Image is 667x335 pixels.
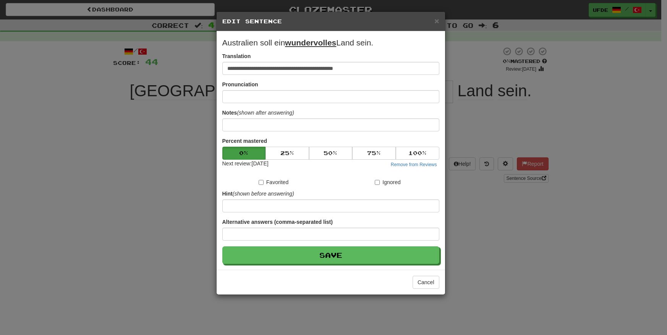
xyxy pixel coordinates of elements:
[389,160,439,169] button: Remove from Reviews
[222,81,258,88] label: Pronunciation
[266,147,309,160] button: 25%
[222,190,294,197] label: Hint
[222,18,439,25] h5: Edit Sentence
[396,147,439,160] button: 100%
[259,178,288,186] label: Favorited
[222,37,439,49] p: Australien soll ein Land sein.
[285,38,336,47] u: wundervolles
[375,180,380,185] input: Ignored
[222,137,267,145] label: Percent mastered
[309,147,353,160] button: 50%
[413,276,439,289] button: Cancel
[222,246,439,264] button: Save
[352,147,396,160] button: 75%
[434,17,439,25] button: Close
[375,178,400,186] label: Ignored
[434,16,439,25] span: ×
[222,109,294,117] label: Notes
[222,160,269,169] div: Next review: [DATE]
[222,52,251,60] label: Translation
[222,147,439,160] div: Percent mastered
[237,110,294,116] em: (shown after answering)
[222,218,333,226] label: Alternative answers (comma-separated list)
[222,147,266,160] button: 0%
[259,180,264,185] input: Favorited
[233,191,294,197] em: (shown before answering)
